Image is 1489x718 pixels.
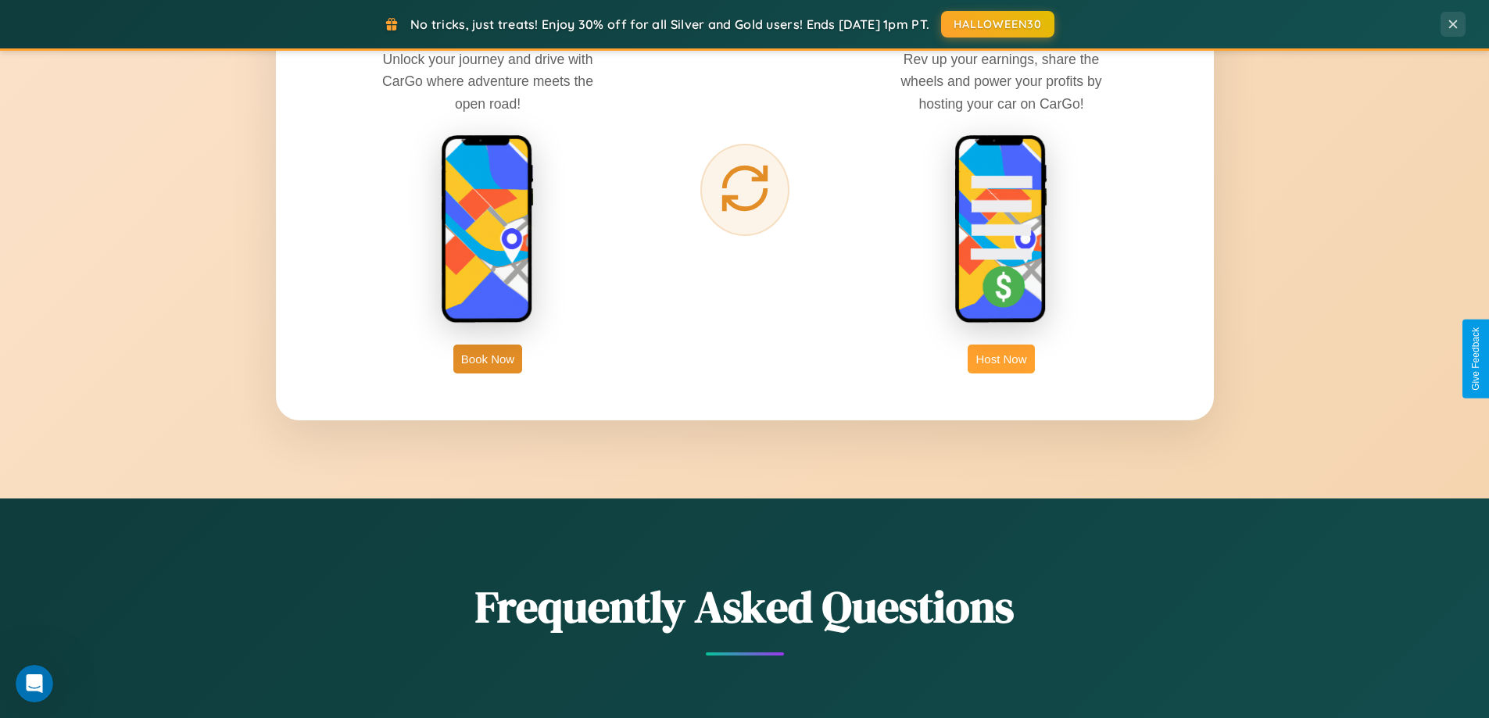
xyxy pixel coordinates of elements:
[941,11,1054,38] button: HALLOWEEN30
[370,48,605,114] p: Unlock your journey and drive with CarGo where adventure meets the open road!
[16,665,53,702] iframe: Intercom live chat
[453,345,522,373] button: Book Now
[441,134,535,325] img: rent phone
[1470,327,1481,391] div: Give Feedback
[410,16,929,32] span: No tricks, just treats! Enjoy 30% off for all Silver and Gold users! Ends [DATE] 1pm PT.
[968,345,1034,373] button: Host Now
[276,577,1214,637] h2: Frequently Asked Questions
[954,134,1048,325] img: host phone
[884,48,1119,114] p: Rev up your earnings, share the wheels and power your profits by hosting your car on CarGo!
